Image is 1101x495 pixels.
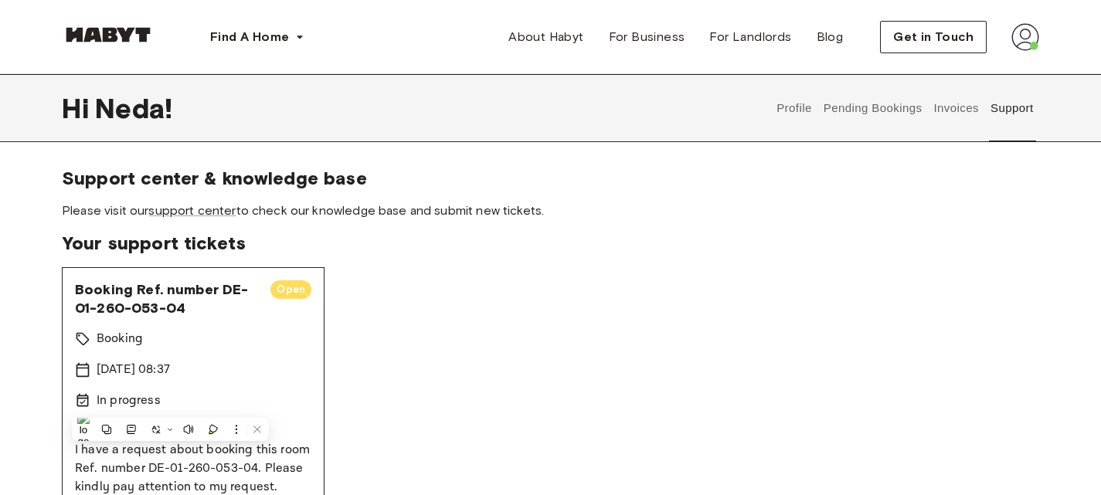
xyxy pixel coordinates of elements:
[496,22,596,53] a: About Habyt
[97,392,161,410] p: In progress
[1011,23,1039,51] img: avatar
[210,28,289,46] span: Find A Home
[62,167,1039,190] span: Support center & knowledge base
[893,28,974,46] span: Get in Touch
[62,92,95,124] span: Hi
[804,22,856,53] a: Blog
[709,28,791,46] span: For Landlords
[62,27,155,42] img: Habyt
[97,330,143,348] p: Booking
[508,28,583,46] span: About Habyt
[198,22,317,53] button: Find A Home
[62,202,1039,219] span: Please visit our to check our knowledge base and submit new tickets.
[75,280,258,317] span: Booking Ref. number DE-01-260-053-04
[148,203,236,218] a: support center
[697,22,804,53] a: For Landlords
[880,21,987,53] button: Get in Touch
[932,74,980,142] button: Invoices
[95,92,172,124] span: Neda !
[270,282,311,297] span: Open
[771,74,1039,142] div: user profile tabs
[62,232,1039,255] span: Your support tickets
[596,22,698,53] a: For Business
[821,74,924,142] button: Pending Bookings
[775,74,814,142] button: Profile
[609,28,685,46] span: For Business
[988,74,1035,142] button: Support
[817,28,844,46] span: Blog
[97,361,170,379] p: [DATE] 08:37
